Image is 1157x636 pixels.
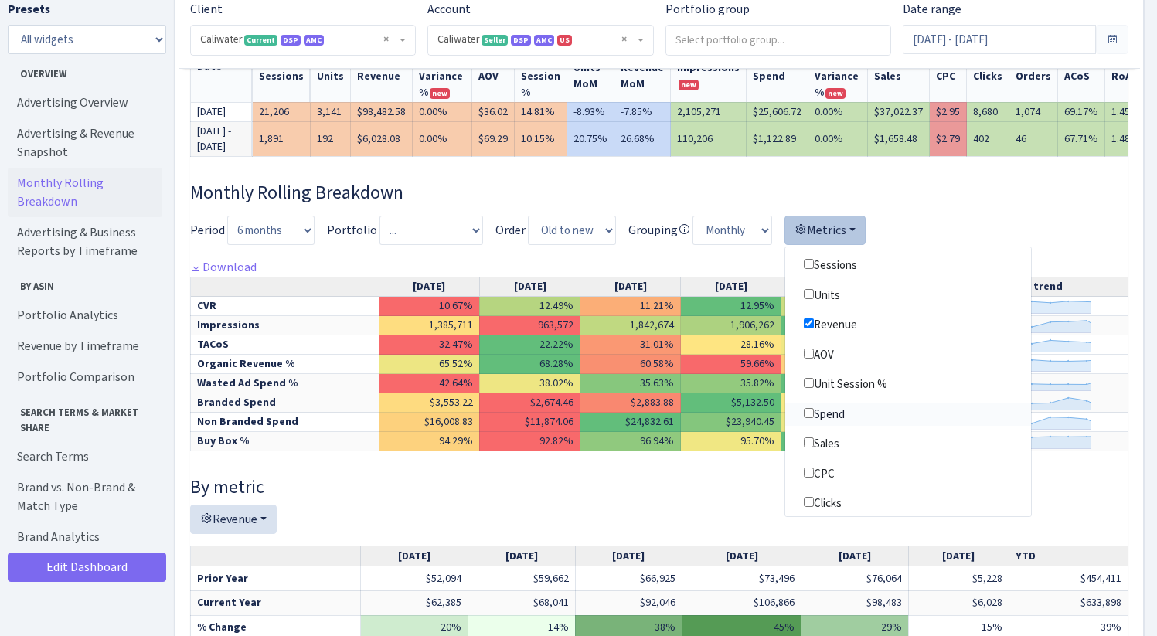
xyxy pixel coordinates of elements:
td: 35.82% [681,374,781,393]
td: $5,132.50 [681,393,781,413]
a: Brand vs. Non-Brand & Match Type [8,472,162,522]
span: DSP [281,35,301,46]
td: -7.85% [614,102,671,121]
a: Advertising Overview [8,87,162,118]
td: $66,925 [575,566,682,591]
th: YTD [1009,546,1128,566]
td: Branded Spend [191,393,379,413]
td: 42.64% [379,374,479,393]
td: $23,940.45 [681,413,781,432]
span: By ASIN [9,273,162,294]
th: RoAS [1105,49,1145,102]
span: AMC [304,35,324,46]
td: 26.68% [614,121,671,156]
label: Order [495,221,526,240]
td: $106,866 [682,590,801,615]
td: 963,572 [479,316,580,335]
td: 96.94% [580,432,681,451]
input: Units [804,289,814,299]
label: Sessions [785,253,1031,277]
td: 59.66% [681,355,781,374]
td: 60.58% [580,355,681,374]
input: Clicks [804,497,814,507]
td: 11.21% [580,297,681,316]
span: Seller [482,35,508,46]
button: Metrics [784,216,866,245]
label: Unit Session % [785,372,1031,396]
span: US [557,35,572,46]
th: [DATE] [468,546,575,566]
td: Non Branded Spend [191,413,379,432]
td: 35.06% [781,374,882,393]
td: Wasted Ad Spend % [191,374,379,393]
td: -8.93% [567,102,614,121]
td: $68,041 [468,590,575,615]
td: $5,228 [908,566,1009,591]
th: AOV [472,49,515,102]
td: $92,046 [575,590,682,615]
td: $633,898 [1009,590,1128,615]
span: AMC [534,35,554,46]
th: [DATE] [361,546,468,566]
td: 110,206 [671,121,747,156]
th: [DATE] [681,277,781,297]
td: $37,022.37 [868,102,930,121]
td: 1,074 [1009,102,1058,121]
label: Grouping [628,221,690,240]
td: 67.71% [1058,121,1105,156]
button: Revenue [190,505,277,534]
td: $2.95 [930,102,967,121]
td: 12.95% [681,297,781,316]
td: 14.81% [515,102,567,121]
th: Impressions [671,49,747,102]
td: 20.75% [567,121,614,156]
th: Sales [868,49,930,102]
label: AOV [785,343,1031,367]
td: Impressions [191,316,379,335]
a: Advertising & Revenue Snapshot [8,118,162,168]
th: [DATE] [479,277,580,297]
td: [DATE] [191,102,253,121]
th: Spend [747,49,808,102]
td: $16,008.83 [379,413,479,432]
label: CPC [785,462,1031,486]
td: 192 [311,121,351,156]
td: Organic Revenue % [191,355,379,374]
td: $98,482.58 [351,102,413,121]
a: Brand Analytics [8,522,162,553]
td: $52,094 [361,566,468,591]
td: $1,658.48 [868,121,930,156]
td: $2.79 [930,121,967,156]
td: 0.00% [808,121,868,156]
span: Caliwater <span class="badge badge-success">Seller</span><span class="badge badge-primary">DSP</s... [437,32,634,47]
div: Metrics [784,247,1032,517]
td: 3,141 [311,102,351,121]
td: 2,105,271 [671,102,747,121]
th: Units [311,49,351,102]
span: Caliwater <span class="badge badge-success">Current</span><span class="badge badge-primary">DSP</... [191,26,415,55]
h3: Widget #38 [190,182,1128,204]
label: Spend [785,403,1031,427]
td: 46 [1009,121,1058,156]
td: 32.47% [379,335,479,355]
td: 94.29% [379,432,479,451]
td: $2,883.88 [580,393,681,413]
td: 0.00% [808,102,868,121]
td: 31.01% [580,335,681,355]
input: Select portfolio group... [666,26,890,53]
th: Units MoM [567,49,614,102]
span: new [825,88,846,99]
input: Spend [804,408,814,418]
input: Sales [804,437,814,447]
th: [DATE] [580,277,681,297]
td: 68.28% [479,355,580,374]
td: CVR [191,297,379,316]
td: 35.63% [580,374,681,393]
td: 95.70% [681,432,781,451]
td: [DATE] - [DATE] [191,121,253,156]
input: AOV [804,349,814,359]
th: Sessions [253,49,311,102]
th: Revenue Forecast Variance % [413,49,472,102]
th: Sparkline trend [976,277,1128,297]
input: CPC [804,468,814,478]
